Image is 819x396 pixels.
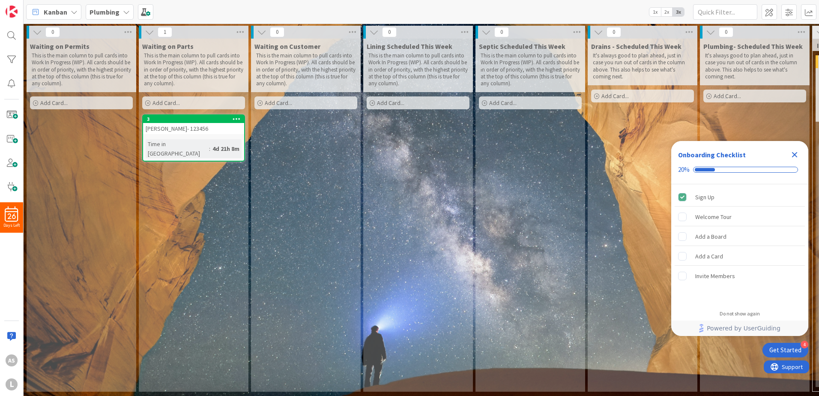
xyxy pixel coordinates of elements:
p: This is the main column to pull cards into Work In Progress (WIP). All cards should be in order o... [256,52,356,87]
span: Plumbing- Scheduled This Week [703,42,803,51]
span: Add Card... [601,92,629,100]
div: Sign Up is complete. [675,188,805,207]
b: Plumbing [90,8,120,16]
div: Sign Up [695,192,714,202]
div: 4d 21h 8m [210,144,242,153]
span: Waiting on Customer [254,42,320,51]
img: Visit kanbanzone.com [6,6,18,18]
div: Time in [GEOGRAPHIC_DATA] [146,139,209,158]
span: 2x [661,8,673,16]
div: 3 [147,116,244,122]
span: 26 [8,213,16,219]
div: 4 [801,341,808,348]
span: Add Card... [152,99,180,107]
span: Add Card... [489,99,517,107]
span: 0 [45,27,60,37]
div: Open Get Started checklist, remaining modules: 4 [762,343,808,357]
span: Support [18,1,39,12]
p: This is the main column to pull cards into Work In Progress (WIP). All cards should be in order o... [368,52,468,87]
span: 0 [607,27,621,37]
div: Add a Card [695,251,723,261]
p: It's always good to plan ahead, just in case you run out of cards in the column above. This also ... [593,52,692,80]
span: Add Card... [40,99,68,107]
div: Invite Members [695,271,735,281]
div: 20% [678,166,690,174]
span: Powered by UserGuiding [707,323,780,333]
span: Septic Scheduled This Week [479,42,565,51]
p: This is the main column to pull cards into Work In Progress (WIP). All cards should be in order o... [144,52,243,87]
span: Add Card... [714,92,741,100]
span: 0 [719,27,733,37]
span: Drains - Scheduled This Week [591,42,682,51]
a: Powered by UserGuiding [676,321,804,336]
div: Invite Members is incomplete. [675,267,805,285]
span: 1x [649,8,661,16]
span: 0 [494,27,509,37]
div: Get Started [769,346,801,354]
div: Add a Card is incomplete. [675,247,805,266]
span: Waiting on Permits [30,42,90,51]
div: Checklist Container [671,141,808,336]
div: 3 [143,115,244,123]
div: Welcome Tour is incomplete. [675,207,805,226]
p: It's always good to plan ahead, just in case you run out of cards in the column above. This also ... [705,52,804,80]
div: AS [6,354,18,366]
span: Lining Scheduled This Week [367,42,452,51]
input: Quick Filter... [693,4,757,20]
div: Onboarding Checklist [678,150,746,160]
div: [PERSON_NAME]- 123456 [143,123,244,134]
span: : [209,144,210,153]
span: 3x [673,8,684,16]
div: L [6,378,18,390]
div: Do not show again [720,310,760,317]
span: Add Card... [377,99,404,107]
div: Add a Board is incomplete. [675,227,805,246]
div: 3[PERSON_NAME]- 123456 [143,115,244,134]
span: Add Card... [265,99,292,107]
span: Waiting on Parts [142,42,194,51]
div: Footer [671,321,808,336]
div: Checklist items [671,184,808,305]
span: 0 [270,27,284,37]
div: Close Checklist [788,148,801,162]
span: 1 [158,27,172,37]
p: This is the main column to pull cards into Work In Progress (WIP). All cards should be in order o... [481,52,580,87]
span: 0 [382,27,397,37]
div: Checklist progress: 20% [678,166,801,174]
span: Kanban [44,7,67,17]
div: Welcome Tour [695,212,732,222]
p: This is the main column to pull cards into Work In Progress (WIP). All cards should be in order o... [32,52,131,87]
div: Add a Board [695,231,726,242]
